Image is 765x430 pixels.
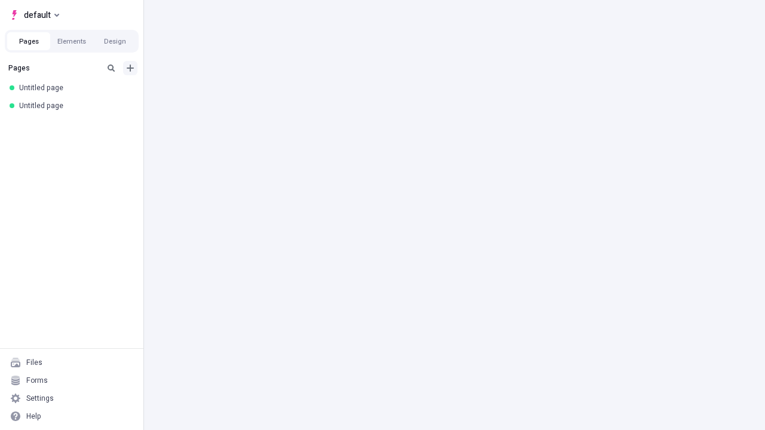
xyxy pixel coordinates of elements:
span: default [24,8,51,22]
button: Elements [50,32,93,50]
div: Help [26,411,41,421]
div: Forms [26,376,48,385]
button: Pages [7,32,50,50]
button: Design [93,32,136,50]
div: Settings [26,394,54,403]
div: Untitled page [19,101,129,110]
button: Select site [5,6,64,24]
div: Files [26,358,42,367]
div: Untitled page [19,83,129,93]
button: Add new [123,61,137,75]
div: Pages [8,63,99,73]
